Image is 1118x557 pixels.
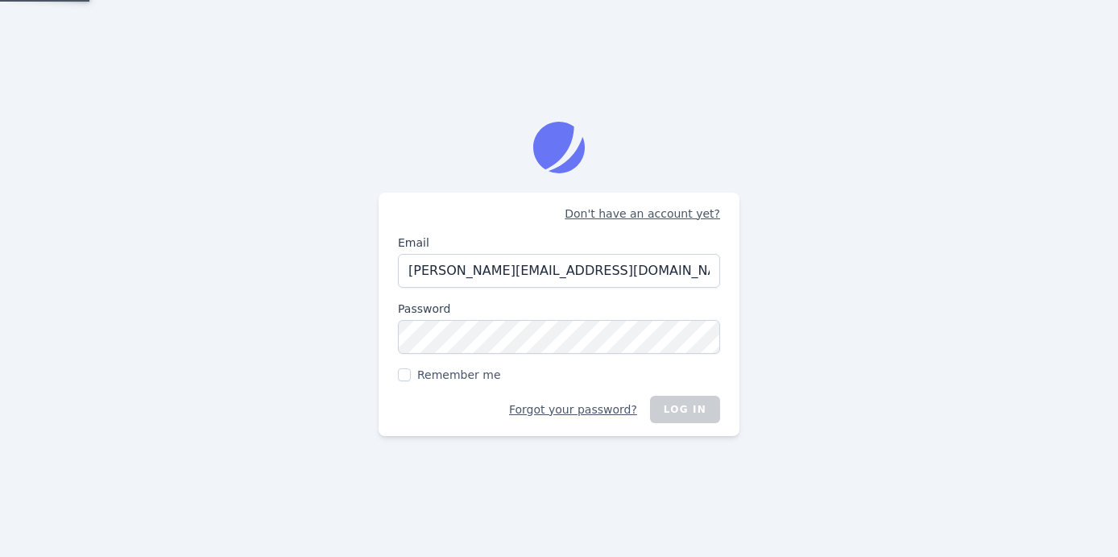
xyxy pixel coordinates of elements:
[398,236,429,249] span: Email
[417,367,501,383] span: Remember me
[650,396,720,423] button: Log in
[509,401,637,418] a: Forgot your password?
[398,368,411,381] input: Remember me
[398,302,450,315] span: Password
[565,206,720,222] a: Don't have an account yet?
